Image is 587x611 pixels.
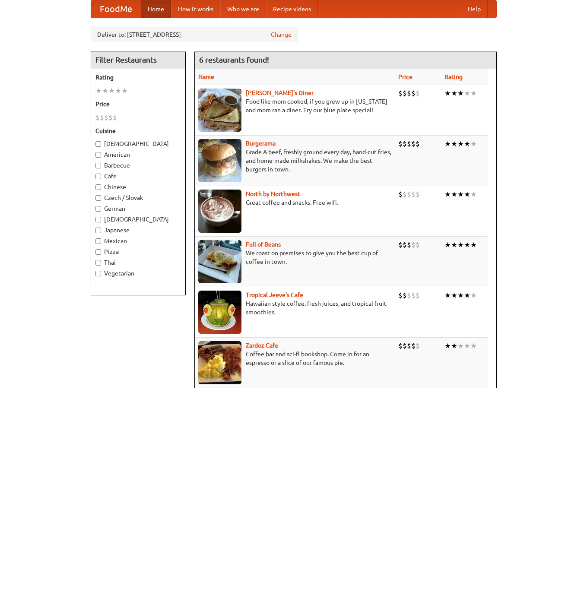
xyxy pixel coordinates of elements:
[416,240,420,250] li: $
[451,190,457,199] li: ★
[246,190,300,197] a: North by Northwest
[198,198,391,207] p: Great coffee and snacks. Free wifi.
[464,190,470,199] li: ★
[95,184,101,190] input: Chinese
[407,139,411,149] li: $
[444,73,463,80] a: Rating
[198,148,391,174] p: Grade A beef, freshly ground every day, hand-cut fries, and home-made milkshakes. We make the bes...
[416,190,420,199] li: $
[95,206,101,212] input: German
[398,341,403,351] li: $
[198,89,241,132] img: sallys.jpg
[91,0,141,18] a: FoodMe
[102,86,108,95] li: ★
[95,161,181,170] label: Barbecue
[95,260,101,266] input: Thai
[141,0,171,18] a: Home
[457,89,464,98] li: ★
[403,89,407,98] li: $
[411,291,416,300] li: $
[95,237,181,245] label: Mexican
[444,190,451,199] li: ★
[451,240,457,250] li: ★
[198,291,241,334] img: jeeves.jpg
[199,56,269,64] ng-pluralize: 6 restaurants found!
[464,139,470,149] li: ★
[198,299,391,317] p: Hawaiian style coffee, fresh juices, and tropical fruit smoothies.
[398,190,403,199] li: $
[246,241,281,248] a: Full of Beans
[198,97,391,114] p: Food like mom cooked, if you grew up in [US_STATE] and mom ran a diner. Try our blue plate special!
[398,291,403,300] li: $
[451,341,457,351] li: ★
[403,240,407,250] li: $
[100,113,104,122] li: $
[416,291,420,300] li: $
[457,240,464,250] li: ★
[95,127,181,135] h5: Cuisine
[444,240,451,250] li: ★
[91,27,298,42] div: Deliver to: [STREET_ADDRESS]
[198,341,241,384] img: zardoz.jpg
[104,113,108,122] li: $
[95,238,101,244] input: Mexican
[121,86,128,95] li: ★
[95,183,181,191] label: Chinese
[444,341,451,351] li: ★
[411,89,416,98] li: $
[457,190,464,199] li: ★
[115,86,121,95] li: ★
[95,217,101,222] input: [DEMOGRAPHIC_DATA]
[246,342,278,349] a: Zardoz Cafe
[95,204,181,213] label: German
[464,89,470,98] li: ★
[95,113,100,122] li: $
[246,89,314,96] a: [PERSON_NAME]'s Diner
[398,139,403,149] li: $
[470,341,477,351] li: ★
[398,89,403,98] li: $
[198,350,391,367] p: Coffee bar and sci-fi bookshop. Come in for an espresso or a slice of our famous pie.
[407,89,411,98] li: $
[411,139,416,149] li: $
[91,51,185,69] h4: Filter Restaurants
[398,240,403,250] li: $
[220,0,266,18] a: Who we are
[95,163,101,168] input: Barbecue
[416,341,420,351] li: $
[95,228,101,233] input: Japanese
[108,86,115,95] li: ★
[246,140,276,147] a: Burgerama
[407,190,411,199] li: $
[95,141,101,147] input: [DEMOGRAPHIC_DATA]
[95,172,181,180] label: Cafe
[95,139,181,148] label: [DEMOGRAPHIC_DATA]
[451,139,457,149] li: ★
[246,291,303,298] a: Tropical Jeeve's Cafe
[407,341,411,351] li: $
[95,193,181,202] label: Czech / Slovak
[457,139,464,149] li: ★
[403,341,407,351] li: $
[198,73,214,80] a: Name
[95,174,101,179] input: Cafe
[411,190,416,199] li: $
[411,240,416,250] li: $
[407,240,411,250] li: $
[171,0,220,18] a: How it works
[398,73,412,80] a: Price
[470,240,477,250] li: ★
[95,150,181,159] label: American
[407,291,411,300] li: $
[444,89,451,98] li: ★
[457,291,464,300] li: ★
[95,249,101,255] input: Pizza
[464,341,470,351] li: ★
[461,0,488,18] a: Help
[444,291,451,300] li: ★
[95,195,101,201] input: Czech / Slovak
[113,113,117,122] li: $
